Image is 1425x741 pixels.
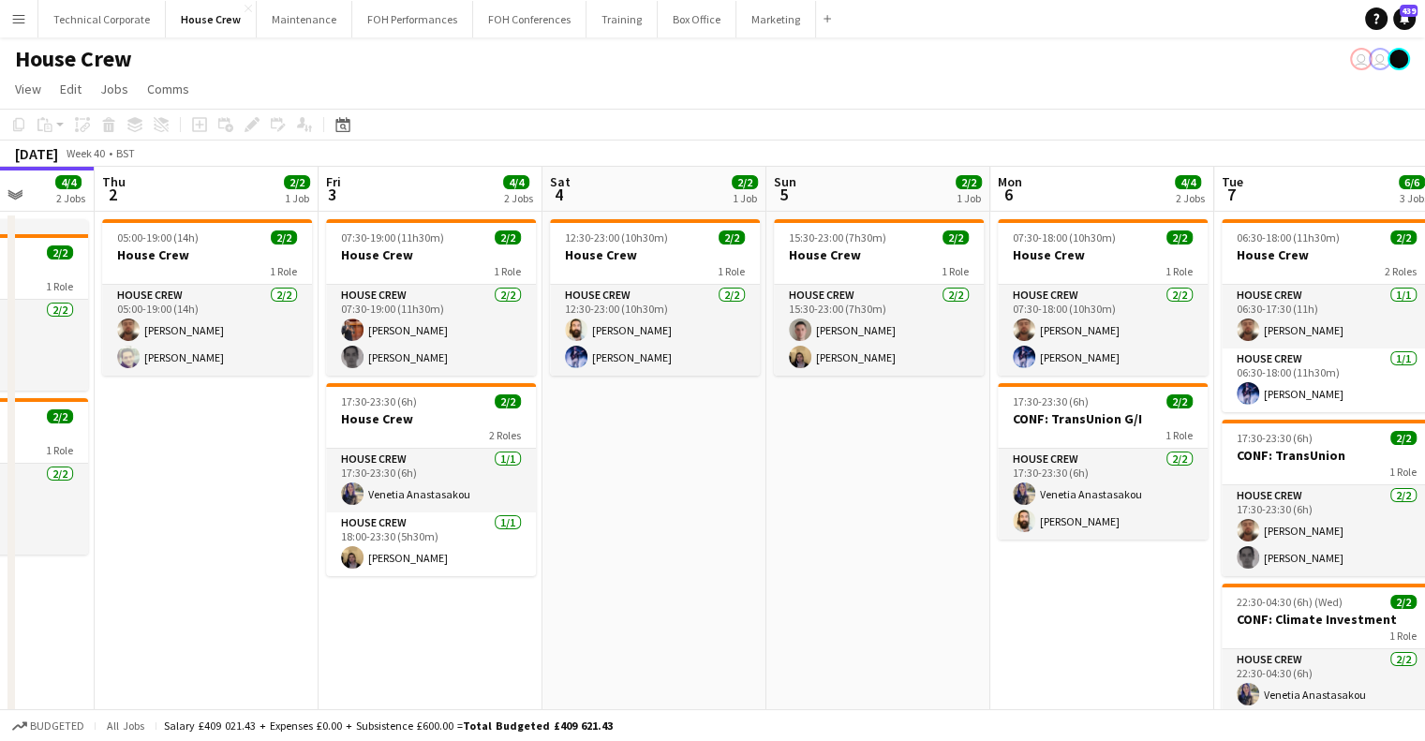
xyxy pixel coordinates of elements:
[38,1,166,37] button: Technical Corporate
[30,719,84,733] span: Budgeted
[103,719,148,733] span: All jobs
[586,1,658,37] button: Training
[15,144,58,163] div: [DATE]
[473,1,586,37] button: FOH Conferences
[52,77,89,101] a: Edit
[7,77,49,101] a: View
[140,77,197,101] a: Comms
[1400,5,1418,17] span: 439
[257,1,352,37] button: Maintenance
[352,1,473,37] button: FOH Performances
[60,81,82,97] span: Edit
[100,81,128,97] span: Jobs
[1369,48,1391,70] app-user-avatar: Nathan PERM Birdsall
[15,45,132,73] h1: House Crew
[658,1,736,37] button: Box Office
[147,81,189,97] span: Comms
[116,146,135,160] div: BST
[9,716,87,736] button: Budgeted
[1388,48,1410,70] app-user-avatar: Gabrielle Barr
[93,77,136,101] a: Jobs
[736,1,816,37] button: Marketing
[166,1,257,37] button: House Crew
[164,719,613,733] div: Salary £409 021.43 + Expenses £0.00 + Subsistence £600.00 =
[463,719,613,733] span: Total Budgeted £409 621.43
[15,81,41,97] span: View
[62,146,109,160] span: Week 40
[1393,7,1416,30] a: 439
[1350,48,1373,70] app-user-avatar: Liveforce Admin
